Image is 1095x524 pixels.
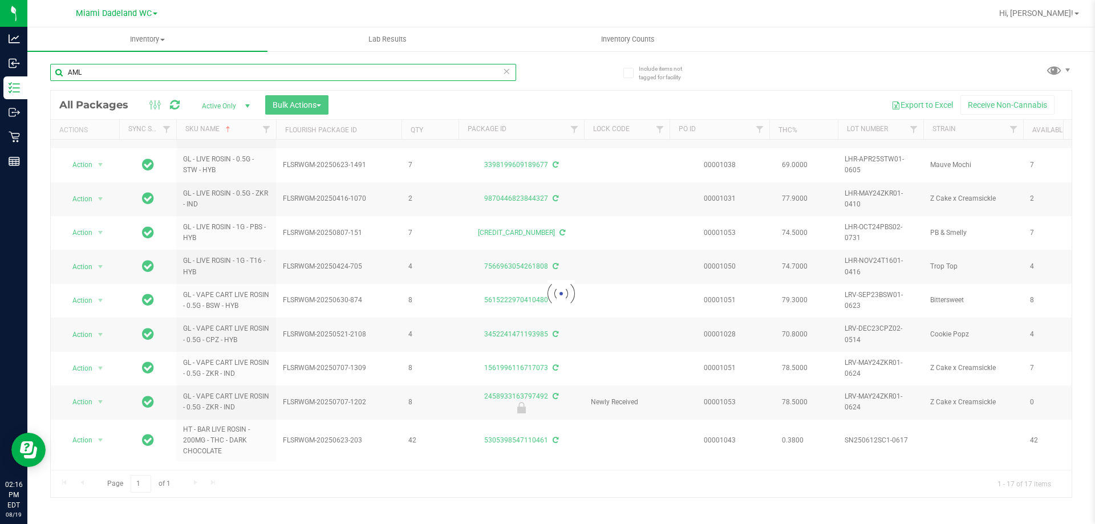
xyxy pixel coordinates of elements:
a: Inventory [27,27,267,51]
p: 08/19 [5,510,22,519]
inline-svg: Outbound [9,107,20,118]
span: Lab Results [353,34,422,44]
inline-svg: Reports [9,156,20,167]
span: Inventory Counts [586,34,670,44]
span: Miami Dadeland WC [76,9,152,18]
inline-svg: Analytics [9,33,20,44]
iframe: Resource center [11,433,46,467]
p: 02:16 PM EDT [5,480,22,510]
span: Inventory [27,34,267,44]
span: Include items not tagged for facility [639,64,696,82]
input: Search Package ID, Item Name, SKU, Lot or Part Number... [50,64,516,81]
inline-svg: Inbound [9,58,20,69]
span: Clear [502,64,510,79]
a: Inventory Counts [508,27,748,51]
inline-svg: Inventory [9,82,20,94]
inline-svg: Retail [9,131,20,143]
span: Hi, [PERSON_NAME]! [999,9,1073,18]
a: Lab Results [267,27,508,51]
